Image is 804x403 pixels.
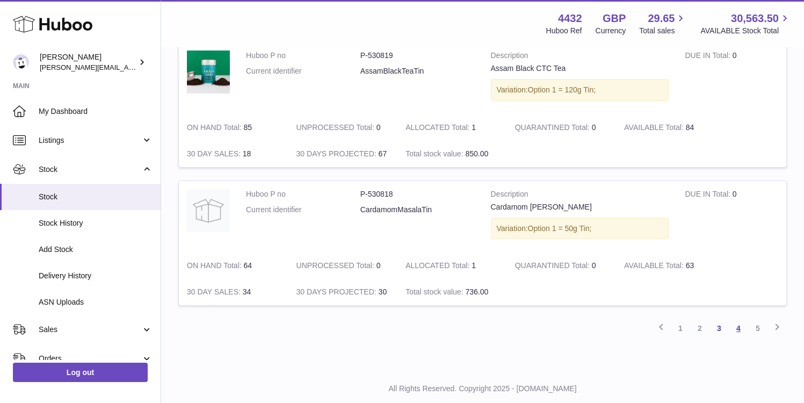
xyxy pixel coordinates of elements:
strong: Total stock value [405,149,465,161]
dt: Current identifier [246,66,360,76]
strong: 30 DAYS PROJECTED [296,149,379,161]
div: Assam Black CTC Tea [491,63,669,74]
strong: DUE IN Total [685,190,732,201]
span: 0 [592,261,596,270]
td: 67 [288,141,398,167]
a: 29.65 Total sales [639,11,687,36]
strong: 4432 [558,11,582,26]
span: Sales [39,325,141,335]
strong: ALLOCATED Total [405,123,472,134]
div: Cardamom [PERSON_NAME] [491,202,669,212]
td: 0 [288,253,398,279]
strong: QUARANTINED Total [515,123,592,134]
strong: GBP [603,11,626,26]
div: Currency [596,26,626,36]
td: 30 [288,279,398,305]
dd: P-530819 [360,51,475,61]
strong: DUE IN Total [685,51,732,62]
a: 1 [671,319,690,338]
strong: 30 DAY SALES [187,149,243,161]
strong: ON HAND Total [187,123,244,134]
dd: CardamomMasalaTin [360,205,475,215]
span: [PERSON_NAME][EMAIL_ADDRESS][DOMAIN_NAME] [40,63,215,71]
td: 84 [616,114,726,141]
strong: QUARANTINED Total [515,261,592,272]
dt: Current identifier [246,205,360,215]
strong: Description [491,51,669,63]
span: 30,563.50 [731,11,779,26]
td: 0 [677,181,786,253]
td: 1 [397,253,507,279]
div: [PERSON_NAME] [40,52,136,73]
div: Variation: [491,79,669,101]
span: 850.00 [465,149,488,158]
strong: Description [491,189,669,202]
span: Stock [39,164,141,175]
a: 3 [709,319,729,338]
span: Add Stock [39,244,153,255]
span: Stock [39,192,153,202]
img: product image [187,51,230,93]
strong: UNPROCESSED Total [296,261,376,272]
div: Huboo Ref [546,26,582,36]
dt: Huboo P no [246,51,360,61]
a: 5 [748,319,767,338]
td: 34 [179,279,288,305]
strong: ON HAND Total [187,261,244,272]
strong: Total stock value [405,287,465,299]
a: 4 [729,319,748,338]
span: 29.65 [648,11,675,26]
strong: AVAILABLE Total [624,261,685,272]
td: 64 [179,253,288,279]
p: All Rights Reserved. Copyright 2025 - [DOMAIN_NAME] [170,384,795,394]
img: akhil@amalachai.com [13,54,29,70]
span: ASN Uploads [39,297,153,307]
strong: 30 DAYS PROJECTED [296,287,379,299]
a: 2 [690,319,709,338]
div: Variation: [491,218,669,240]
dt: Huboo P no [246,189,360,199]
a: 30,563.50 AVAILABLE Stock Total [700,11,791,36]
td: 85 [179,114,288,141]
span: Stock History [39,218,153,228]
td: 18 [179,141,288,167]
td: 0 [288,114,398,141]
td: 63 [616,253,726,279]
td: 0 [677,42,786,114]
span: 736.00 [465,287,488,296]
strong: UNPROCESSED Total [296,123,376,134]
a: Log out [13,363,148,382]
span: 0 [592,123,596,132]
strong: AVAILABLE Total [624,123,685,134]
strong: ALLOCATED Total [405,261,472,272]
span: AVAILABLE Stock Total [700,26,791,36]
td: 1 [397,114,507,141]
span: Orders [39,354,141,364]
span: Option 1 = 50g Tin; [528,224,592,233]
dd: P-530818 [360,189,475,199]
span: Delivery History [39,271,153,281]
span: My Dashboard [39,106,153,117]
dd: AssamBlackTeaTin [360,66,475,76]
strong: 30 DAY SALES [187,287,243,299]
img: product image [187,189,230,232]
span: Option 1 = 120g Tin; [528,85,596,94]
span: Listings [39,135,141,146]
span: Total sales [639,26,687,36]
